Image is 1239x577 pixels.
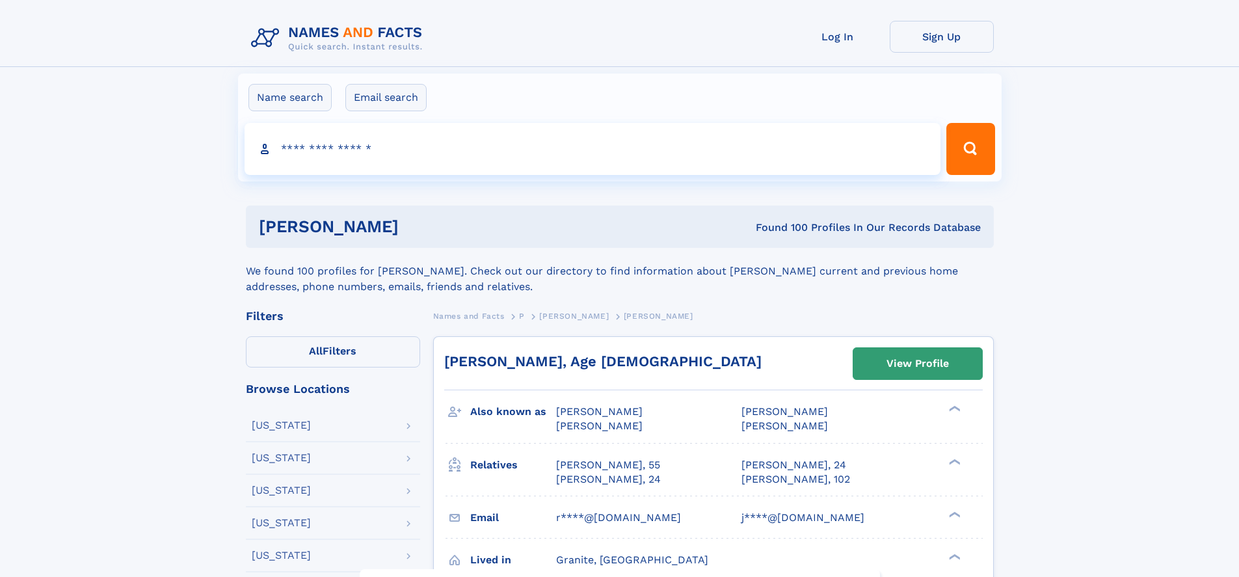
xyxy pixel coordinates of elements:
[345,84,427,111] label: Email search
[946,510,961,518] div: ❯
[946,552,961,561] div: ❯
[519,308,525,324] a: P
[946,123,994,175] button: Search Button
[624,312,693,321] span: [PERSON_NAME]
[519,312,525,321] span: P
[556,405,643,418] span: [PERSON_NAME]
[741,420,828,432] span: [PERSON_NAME]
[252,550,311,561] div: [US_STATE]
[252,518,311,528] div: [US_STATE]
[890,21,994,53] a: Sign Up
[470,454,556,476] h3: Relatives
[470,401,556,423] h3: Also known as
[245,123,941,175] input: search input
[786,21,890,53] a: Log In
[252,420,311,431] div: [US_STATE]
[556,554,708,566] span: Granite, [GEOGRAPHIC_DATA]
[946,457,961,466] div: ❯
[470,549,556,571] h3: Lived in
[539,308,609,324] a: [PERSON_NAME]
[252,485,311,496] div: [US_STATE]
[246,310,420,322] div: Filters
[556,458,660,472] a: [PERSON_NAME], 55
[886,349,949,379] div: View Profile
[741,472,850,487] a: [PERSON_NAME], 102
[246,336,420,368] label: Filters
[470,507,556,529] h3: Email
[246,21,433,56] img: Logo Names and Facts
[248,84,332,111] label: Name search
[853,348,982,379] a: View Profile
[246,383,420,395] div: Browse Locations
[246,248,994,295] div: We found 100 profiles for [PERSON_NAME]. Check out our directory to find information about [PERSO...
[556,472,661,487] a: [PERSON_NAME], 24
[577,221,981,235] div: Found 100 Profiles In Our Records Database
[539,312,609,321] span: [PERSON_NAME]
[741,458,846,472] a: [PERSON_NAME], 24
[309,345,323,357] span: All
[259,219,578,235] h1: [PERSON_NAME]
[252,453,311,463] div: [US_STATE]
[433,308,505,324] a: Names and Facts
[946,405,961,413] div: ❯
[444,353,762,369] a: [PERSON_NAME], Age [DEMOGRAPHIC_DATA]
[741,405,828,418] span: [PERSON_NAME]
[556,420,643,432] span: [PERSON_NAME]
